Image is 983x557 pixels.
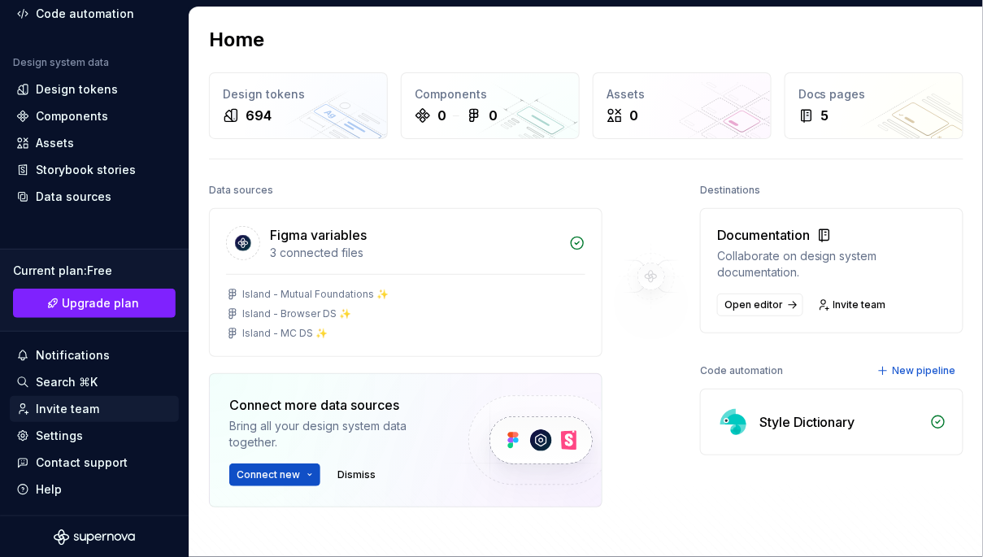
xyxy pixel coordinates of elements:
div: 0 [629,106,638,125]
div: 5 [821,106,829,125]
a: Design tokens694 [209,72,388,139]
div: Components [415,86,566,102]
div: Data sources [36,189,111,205]
a: Invite team [10,396,179,422]
a: Assets [10,130,179,156]
div: 0 [437,106,446,125]
h2: Home [209,27,264,53]
button: Contact support [10,450,179,476]
div: Design system data [13,56,109,69]
div: Code automation [36,6,134,22]
div: Connect more data sources [229,395,441,415]
div: 694 [246,106,272,125]
span: Invite team [833,298,886,311]
a: Open editor [717,294,803,316]
span: New pipeline [893,364,956,377]
a: Data sources [10,184,179,210]
a: Design tokens [10,76,179,102]
a: Components [10,103,179,129]
div: Island - MC DS ✨ [242,327,328,340]
a: Upgrade plan [13,289,176,318]
div: Island - Mutual Foundations ✨ [242,288,389,301]
div: Assets [607,86,758,102]
div: Design tokens [223,86,374,102]
a: Settings [10,423,179,449]
div: Notifications [36,347,110,363]
a: Components00 [401,72,580,139]
svg: Supernova Logo [54,529,135,546]
div: Components [36,108,108,124]
div: Documentation [717,225,946,245]
div: 3 connected files [270,245,559,261]
button: Dismiss [330,463,383,486]
a: Docs pages5 [785,72,963,139]
a: Code automation [10,1,179,27]
button: Connect new [229,463,320,486]
a: Invite team [813,294,894,316]
span: Connect new [237,468,300,481]
a: Storybook stories [10,157,179,183]
div: Docs pages [798,86,950,102]
a: Figma variables3 connected filesIsland - Mutual Foundations ✨Island - Browser DS ✨Island - MC DS ✨ [209,208,602,357]
button: Search ⌘K [10,369,179,395]
div: Collaborate on design system documentation. [717,248,946,281]
div: Style Dictionary [759,412,855,432]
span: Upgrade plan [63,295,140,311]
button: Help [10,476,179,503]
div: Search ⌘K [36,374,98,390]
div: Invite team [36,401,99,417]
div: Contact support [36,455,128,471]
div: Bring all your design system data together. [229,418,441,450]
div: Island - Browser DS ✨ [242,307,351,320]
a: Assets0 [593,72,772,139]
span: Dismiss [337,468,376,481]
div: Destinations [700,179,760,202]
button: New pipeline [872,359,963,382]
div: Data sources [209,179,273,202]
div: Settings [36,428,83,444]
button: Notifications [10,342,179,368]
div: Design tokens [36,81,118,98]
div: Help [36,481,62,498]
span: Open editor [724,298,783,311]
div: Figma variables [270,225,367,245]
div: 0 [489,106,498,125]
div: Code automation [700,359,783,382]
div: Assets [36,135,74,151]
div: Current plan : Free [13,263,176,279]
div: Storybook stories [36,162,136,178]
